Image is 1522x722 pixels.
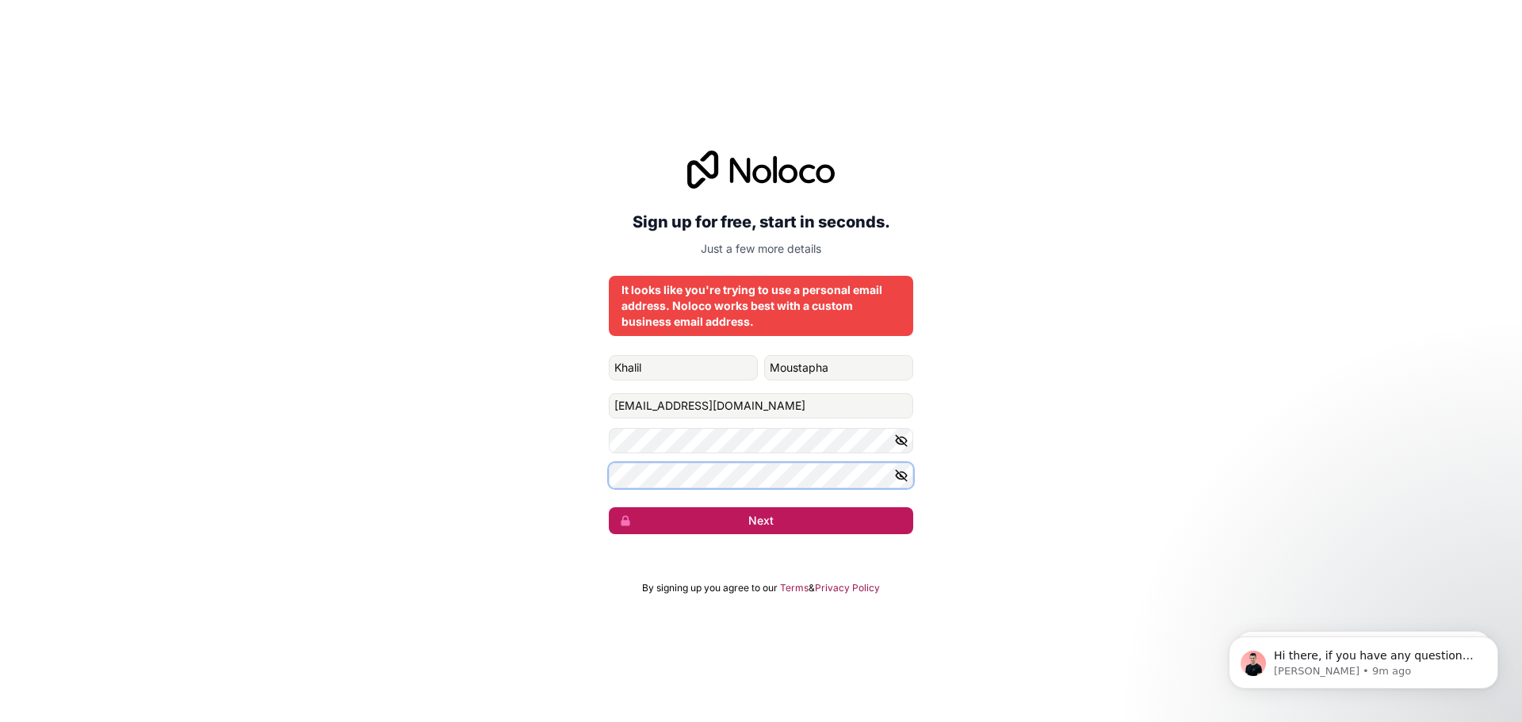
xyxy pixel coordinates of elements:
span: & [809,582,815,594]
input: Password [609,428,913,453]
button: Next [609,507,913,534]
div: It looks like you're trying to use a personal email address. Noloco works best with a custom busi... [621,282,901,330]
input: given-name [609,355,758,380]
input: family-name [764,355,913,380]
a: Privacy Policy [815,582,880,594]
span: By signing up you agree to our [642,582,778,594]
input: Email address [609,393,913,418]
h2: Sign up for free, start in seconds. [609,208,913,236]
p: Just a few more details [609,241,913,257]
iframe: Intercom notifications message [1205,603,1522,714]
input: Confirm password [609,463,913,488]
a: Terms [780,582,809,594]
